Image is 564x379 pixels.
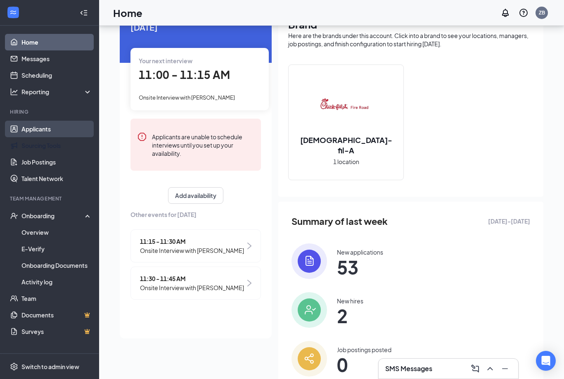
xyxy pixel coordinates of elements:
svg: ChevronUp [485,364,495,374]
a: Scheduling [21,67,92,83]
span: 11:30 - 11:45 AM [140,274,244,283]
img: Chick-fil-A [320,79,372,131]
span: [DATE] [130,21,261,33]
span: 11:00 - 11:15 AM [139,68,230,81]
span: Other events for [DATE] [130,210,261,219]
a: E-Verify [21,241,92,257]
svg: Settings [10,362,18,371]
img: icon [291,341,327,377]
a: Job Postings [21,154,92,170]
a: SurveysCrown [21,323,92,340]
button: ComposeMessage [469,362,482,375]
span: 1 location [333,157,359,166]
svg: QuestionInfo [519,8,528,18]
a: Overview [21,224,92,241]
div: Here are the brands under this account. Click into a brand to see your locations, managers, job p... [288,31,533,48]
div: Reporting [21,88,92,96]
a: Team [21,290,92,307]
div: New applications [337,248,383,256]
img: icon [291,292,327,328]
svg: WorkstreamLogo [9,8,17,17]
div: ZB [539,9,545,16]
h2: [DEMOGRAPHIC_DATA]-fil-A [289,135,403,155]
div: Hiring [10,108,90,115]
img: icon [291,243,327,279]
div: Onboarding [21,212,85,220]
span: 11:15 - 11:30 AM [140,237,244,246]
span: Your next interview [139,57,192,64]
button: Add availability [168,187,223,204]
div: New hires [337,297,363,305]
a: Onboarding Documents [21,257,92,274]
svg: ComposeMessage [470,364,480,374]
a: Activity log [21,274,92,290]
div: Applicants are unable to schedule interviews until you set up your availability. [152,132,254,157]
div: Switch to admin view [21,362,79,371]
svg: Analysis [10,88,18,96]
a: Home [21,34,92,50]
div: Job postings posted [337,346,391,354]
span: Onsite Interview with [PERSON_NAME] [139,94,235,101]
h1: Home [113,6,142,20]
svg: UserCheck [10,212,18,220]
svg: Collapse [80,9,88,17]
span: 0 [337,357,391,372]
svg: Error [137,132,147,142]
h3: SMS Messages [385,364,432,373]
button: Minimize [498,362,512,375]
a: Talent Network [21,170,92,187]
span: Onsite Interview with [PERSON_NAME] [140,246,244,255]
div: Team Management [10,195,90,202]
span: Summary of last week [291,214,388,229]
svg: Minimize [500,364,510,374]
span: [DATE] - [DATE] [488,217,530,226]
span: 53 [337,260,383,274]
a: DocumentsCrown [21,307,92,323]
div: Open Intercom Messenger [536,351,556,371]
button: ChevronUp [483,362,497,375]
a: Sourcing Tools [21,137,92,154]
span: Onsite Interview with [PERSON_NAME] [140,283,244,292]
svg: Notifications [500,8,510,18]
a: Messages [21,50,92,67]
span: 2 [337,308,363,323]
a: Applicants [21,121,92,137]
